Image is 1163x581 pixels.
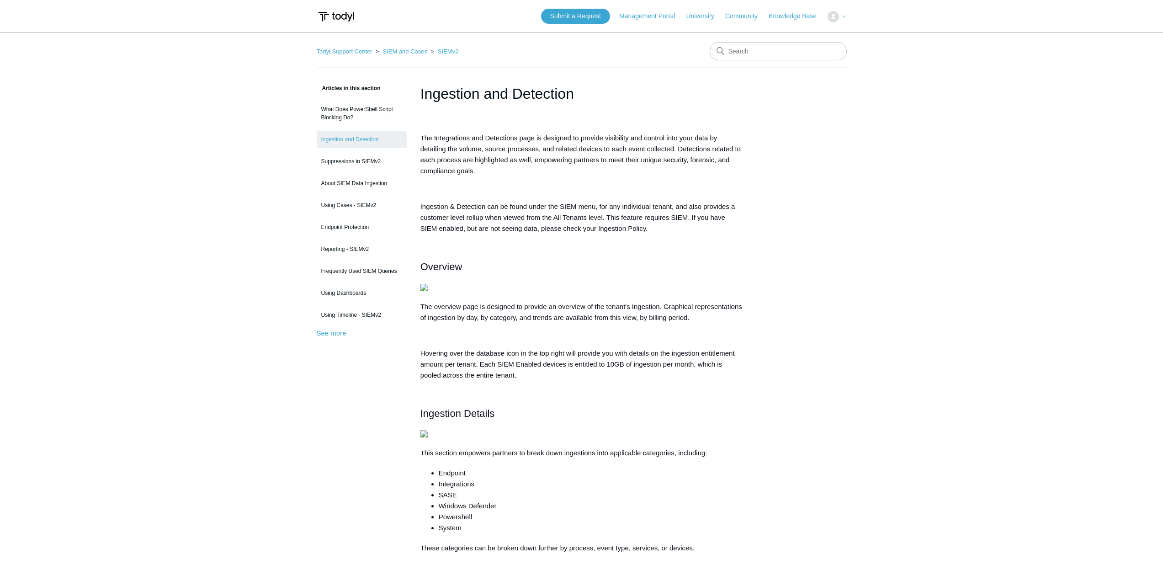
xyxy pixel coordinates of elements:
a: Using Dashboards [317,284,407,302]
a: Management Portal [619,11,684,21]
p: Ingestion & Detection can be found under the SIEM menu, for any individual tenant, and also provi... [420,201,743,234]
a: Knowledge Base [769,11,826,21]
a: What Does PowerShell Script Blocking Do? [317,101,407,126]
span: This section empowers partners to break down ingestions into applicable categories, including: [420,449,707,457]
li: Todyl Support Center [317,48,374,55]
a: University [686,11,723,21]
a: Submit a Request [541,9,610,24]
img: 26763576884371 [420,284,428,291]
a: See more [317,329,346,337]
li: SIEM and Cases [374,48,429,55]
span: The Integrations and Detections page is designed to provide visibility and control into your data... [420,134,741,175]
span: SASE [439,491,457,499]
a: Frequently Used SIEM Queries [317,262,407,280]
span: Hovering over the database icon in the top right will provide you with details on the ingestion e... [420,349,735,379]
a: Ingestion and Detection [317,131,407,148]
span: System [439,524,462,532]
a: SIEMv2 [438,48,459,55]
img: 26763567709075 [420,430,428,437]
input: Search [710,42,847,60]
span: Overview [420,261,462,272]
a: About SIEM Data Ingestion [317,175,407,192]
a: Suppressions in SIEMv2 [317,153,407,170]
a: SIEM and Cases [382,48,427,55]
span: Ingestion Details [420,408,495,419]
span: The overview page is designed to provide an overview of the tenant's Ingestion. Graphical represe... [420,303,742,321]
span: Powershell [439,513,472,521]
a: Endpoint Protection [317,219,407,236]
span: Endpoint [439,469,466,477]
a: Todyl Support Center [317,48,372,55]
span: Articles in this section [317,85,381,91]
span: These categories can be broken down further by process, event type, services, or devices. [420,544,695,552]
h1: Ingestion and Detection [420,83,743,105]
li: SIEMv2 [429,48,459,55]
a: Reporting - SIEMv2 [317,240,407,258]
img: Todyl Support Center Help Center home page [317,8,356,25]
span: Windows Defender [439,502,497,510]
a: Community [725,11,767,21]
a: Using Cases - SIEMv2 [317,197,407,214]
a: Using Timeline - SIEMv2 [317,306,407,324]
span: Integrations [439,480,474,488]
